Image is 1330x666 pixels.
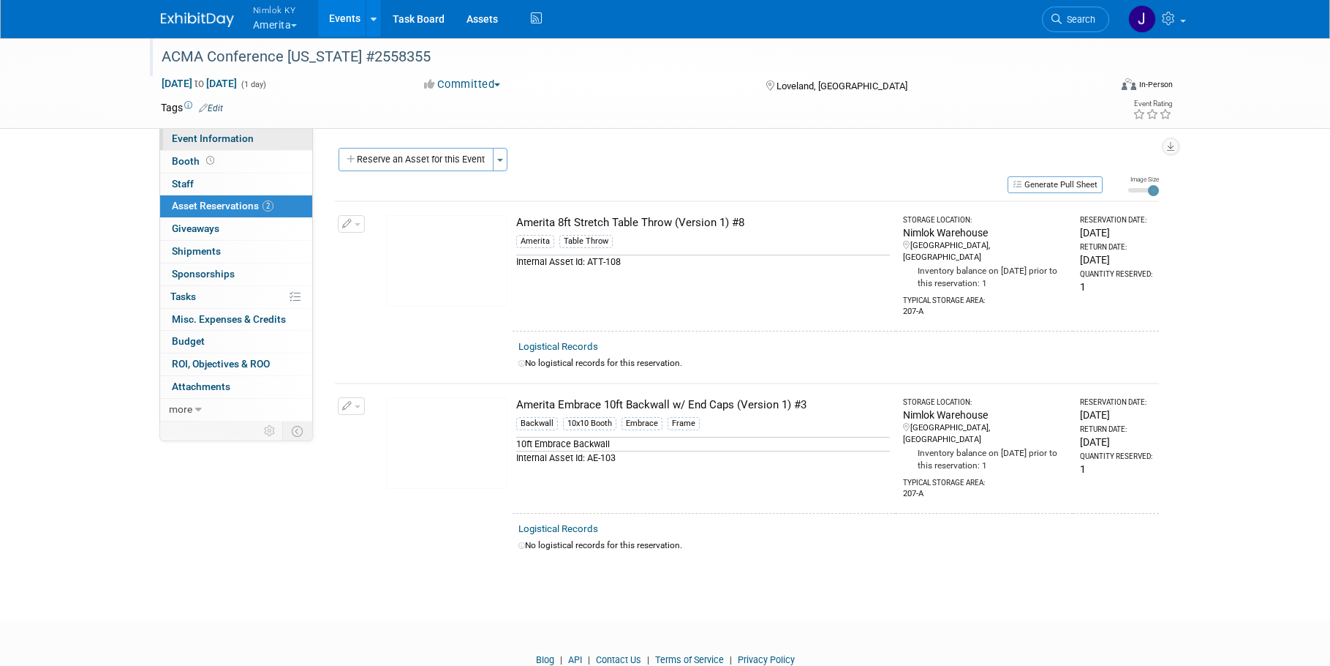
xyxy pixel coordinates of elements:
[1133,100,1172,108] div: Event Rating
[516,397,890,413] div: Amerita Embrace 10ft Backwall w/ End Caps (Version 1) #3
[516,417,558,430] div: Backwall
[1122,78,1136,90] img: Format-Inperson.png
[160,399,312,421] a: more
[518,357,1153,370] div: No logistical records for this reservation.
[1138,79,1173,90] div: In-Person
[160,376,312,398] a: Attachments
[584,654,594,665] span: |
[643,654,653,665] span: |
[160,286,312,308] a: Tasks
[262,201,273,212] span: 2
[419,77,506,92] button: Committed
[161,100,223,115] td: Tags
[559,235,613,248] div: Table Throw
[1080,252,1152,267] div: [DATE]
[386,215,507,307] img: View Images
[172,358,270,370] span: ROI, Objectives & ROO
[903,263,1068,290] div: Inventory balance on [DATE] prior to this reservation: 1
[282,422,312,441] td: Toggle Event Tabs
[160,353,312,375] a: ROI, Objectives & ROO
[1080,215,1152,225] div: Reservation Date:
[161,77,238,90] span: [DATE] [DATE]
[1042,7,1109,32] a: Search
[655,654,724,665] a: Terms of Service
[668,417,700,430] div: Frame
[903,215,1068,225] div: Storage Location:
[556,654,566,665] span: |
[170,291,196,302] span: Tasks
[1008,176,1103,193] button: Generate Pull Sheet
[1080,269,1152,280] div: Quantity Reserved:
[199,103,223,113] a: Edit
[172,132,254,144] span: Event Information
[172,381,230,392] span: Attachments
[339,148,494,171] button: Reserve an Asset for this Event
[1023,76,1174,98] div: Event Format
[516,215,890,231] div: Amerita 8ft Stretch Table Throw (Version 1) #8
[240,80,266,89] span: (1 day)
[172,178,194,190] span: Staff
[160,151,312,173] a: Booth
[726,654,736,665] span: |
[192,78,206,89] span: to
[160,128,312,150] a: Event Information
[903,422,1068,446] div: [GEOGRAPHIC_DATA], [GEOGRAPHIC_DATA]
[516,451,890,465] div: Internal Asset Id: AE-103
[1080,225,1152,240] div: [DATE]
[257,422,283,441] td: Personalize Event Tab Strip
[1080,242,1152,252] div: Return Date:
[596,654,641,665] a: Contact Us
[536,654,554,665] a: Blog
[563,417,616,430] div: 10x10 Booth
[518,523,598,534] a: Logistical Records
[172,268,235,280] span: Sponsorships
[160,331,312,353] a: Budget
[903,472,1068,488] div: Typical Storage Area:
[1062,14,1095,25] span: Search
[160,241,312,263] a: Shipments
[903,408,1068,422] div: Nimlok Warehouse
[903,225,1068,240] div: Nimlok Warehouse
[160,218,312,240] a: Giveaways
[161,12,234,27] img: ExhibitDay
[1080,435,1152,449] div: [DATE]
[172,313,286,325] span: Misc. Expenses & Credits
[172,222,219,234] span: Giveaways
[518,341,598,352] a: Logistical Records
[1080,397,1152,408] div: Reservation Date:
[568,654,582,665] a: API
[386,397,507,489] img: View Images
[621,417,662,430] div: Embrace
[1080,424,1152,435] div: Return Date:
[172,335,205,347] span: Budget
[516,437,890,451] div: 10ft Embrace Backwall
[518,539,1153,552] div: No logistical records for this reservation.
[203,155,217,166] span: Booth not reserved yet
[1080,452,1152,462] div: Quantity Reserved:
[903,306,1068,318] div: 207-A
[1080,462,1152,476] div: 1
[160,195,312,217] a: Asset Reservations2
[169,403,192,415] span: more
[903,446,1068,472] div: Inventory balance on [DATE] prior to this reservation: 1
[903,240,1068,263] div: [GEOGRAPHIC_DATA], [GEOGRAPHIC_DATA]
[738,654,795,665] a: Privacy Policy
[516,235,554,248] div: Amerita
[903,290,1068,306] div: Typical Storage Area:
[160,173,312,195] a: Staff
[160,309,312,331] a: Misc. Expenses & Credits
[1080,408,1152,422] div: [DATE]
[903,397,1068,408] div: Storage Location:
[516,255,890,269] div: Internal Asset Id: ATT-108
[172,200,273,212] span: Asset Reservations
[1128,175,1159,184] div: Image Size
[172,245,221,257] span: Shipments
[172,155,217,167] span: Booth
[777,81,907,91] span: Loveland, [GEOGRAPHIC_DATA]
[160,263,312,285] a: Sponsorships
[1080,280,1152,294] div: 1
[903,488,1068,500] div: 207-A
[1128,5,1156,33] img: Jamie Dunn
[156,44,1087,70] div: ACMA Conference [US_STATE] #2558355
[253,2,298,18] span: Nimlok KY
